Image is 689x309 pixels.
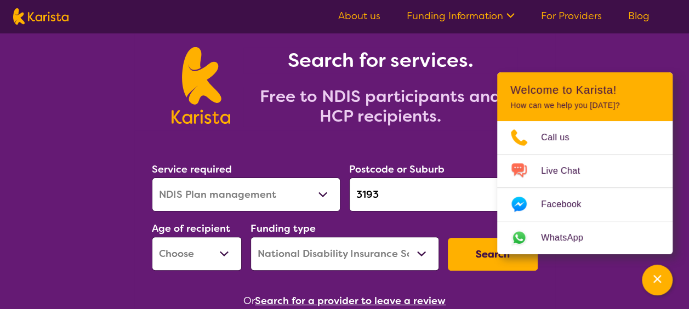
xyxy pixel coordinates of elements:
[349,178,538,211] input: Type
[628,9,650,22] a: Blog
[243,47,517,73] h1: Search for services.
[407,9,515,22] a: Funding Information
[338,9,380,22] a: About us
[541,9,602,22] a: For Providers
[243,87,517,126] h2: Free to NDIS participants and HCP recipients.
[541,230,596,246] span: WhatsApp
[642,265,673,295] button: Channel Menu
[541,129,583,146] span: Call us
[510,83,659,96] h2: Welcome to Karista!
[255,293,446,309] button: Search for a provider to leave a review
[243,293,255,309] span: Or
[13,8,69,25] img: Karista logo
[497,72,673,254] div: Channel Menu
[349,163,445,176] label: Postcode or Suburb
[172,47,230,124] img: Karista logo
[541,196,594,213] span: Facebook
[497,121,673,254] ul: Choose channel
[152,163,232,176] label: Service required
[448,238,538,271] button: Search
[152,222,230,235] label: Age of recipient
[510,101,659,110] p: How can we help you [DATE]?
[541,163,593,179] span: Live Chat
[497,221,673,254] a: Web link opens in a new tab.
[250,222,316,235] label: Funding type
